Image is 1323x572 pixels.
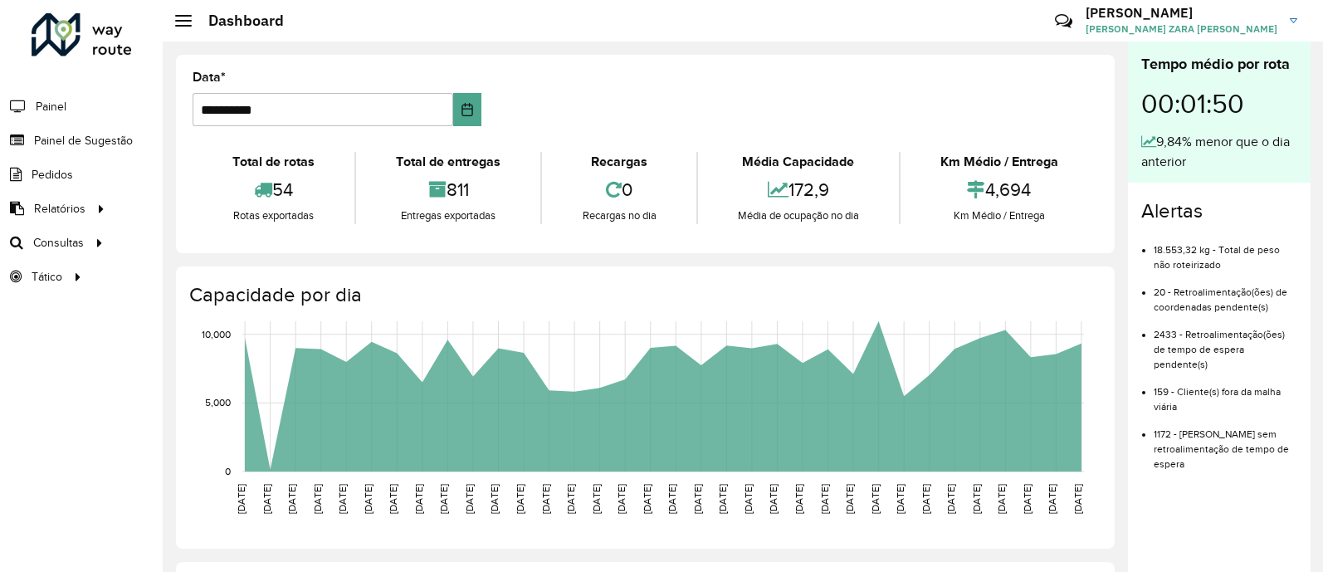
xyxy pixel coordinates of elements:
text: [DATE] [413,484,424,514]
text: [DATE] [996,484,1007,514]
div: Total de rotas [197,152,350,172]
div: Recargas no dia [546,208,691,224]
button: Choose Date [453,93,481,126]
text: [DATE] [540,484,551,514]
div: Tempo médio por rota [1141,53,1297,76]
div: Média Capacidade [702,152,895,172]
span: Painel [36,98,66,115]
label: Data [193,67,226,87]
text: [DATE] [895,484,906,514]
text: [DATE] [971,484,982,514]
li: 2433 - Retroalimentação(ões) de tempo de espera pendente(s) [1154,315,1297,372]
text: [DATE] [844,484,855,514]
span: Tático [32,268,62,286]
div: Recargas [546,152,691,172]
text: [DATE] [591,484,602,514]
text: [DATE] [717,484,728,514]
div: Km Médio / Entrega [905,152,1094,172]
div: 54 [197,172,350,208]
text: [DATE] [793,484,804,514]
div: 4,694 [905,172,1094,208]
text: [DATE] [870,484,881,514]
li: 1172 - [PERSON_NAME] sem retroalimentação de tempo de espera [1154,414,1297,472]
text: [DATE] [261,484,272,514]
span: Pedidos [32,166,73,183]
text: [DATE] [642,484,652,514]
text: [DATE] [692,484,703,514]
text: [DATE] [666,484,677,514]
div: 9,84% menor que o dia anterior [1141,132,1297,172]
text: [DATE] [920,484,931,514]
h2: Dashboard [192,12,284,30]
div: Rotas exportadas [197,208,350,224]
text: 0 [225,466,231,477]
text: [DATE] [236,484,247,514]
text: [DATE] [438,484,449,514]
text: [DATE] [464,484,475,514]
div: Média de ocupação no dia [702,208,895,224]
span: Relatórios [34,200,85,218]
div: 00:01:50 [1141,76,1297,132]
div: Total de entregas [360,152,536,172]
text: [DATE] [945,484,956,514]
div: Entregas exportadas [360,208,536,224]
text: [DATE] [565,484,576,514]
h3: [PERSON_NAME] [1086,5,1277,21]
div: 0 [546,172,691,208]
div: 172,9 [702,172,895,208]
text: [DATE] [768,484,779,514]
h4: Alertas [1141,199,1297,223]
text: [DATE] [337,484,348,514]
div: 811 [360,172,536,208]
span: [PERSON_NAME] ZARA [PERSON_NAME] [1086,22,1277,37]
span: Consultas [33,234,84,252]
h4: Capacidade por dia [189,283,1098,307]
text: [DATE] [1022,484,1033,514]
text: [DATE] [616,484,627,514]
text: 10,000 [202,329,231,340]
text: [DATE] [388,484,398,514]
li: 159 - Cliente(s) fora da malha viária [1154,372,1297,414]
text: [DATE] [489,484,500,514]
text: 5,000 [205,397,231,408]
text: [DATE] [363,484,373,514]
text: [DATE] [515,484,525,514]
text: [DATE] [1047,484,1057,514]
a: Contato Rápido [1046,3,1081,39]
text: [DATE] [312,484,323,514]
text: [DATE] [1072,484,1083,514]
text: [DATE] [286,484,297,514]
text: [DATE] [743,484,754,514]
li: 20 - Retroalimentação(ões) de coordenadas pendente(s) [1154,272,1297,315]
span: Painel de Sugestão [34,132,133,149]
li: 18.553,32 kg - Total de peso não roteirizado [1154,230,1297,272]
div: Km Médio / Entrega [905,208,1094,224]
text: [DATE] [819,484,830,514]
